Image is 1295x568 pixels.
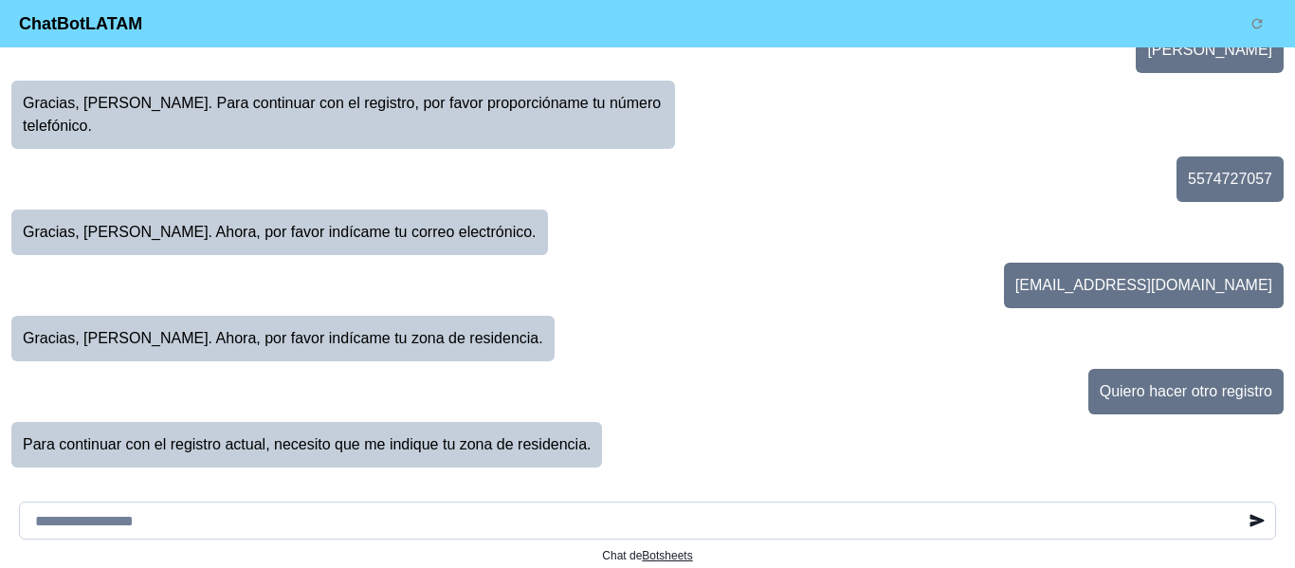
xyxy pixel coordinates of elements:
[1188,171,1272,187] font: 5574727057
[1015,277,1272,293] font: [EMAIL_ADDRESS][DOMAIN_NAME]
[23,330,543,346] font: Gracias, [PERSON_NAME]. Ahora, por favor indícame tu zona de residencia.
[19,14,142,33] font: ChatBotLATAM
[23,224,537,240] font: Gracias, [PERSON_NAME]. Ahora, por favor indícame tu correo electrónico.
[1238,5,1276,43] button: Reiniciar
[602,549,642,562] font: Chat de
[23,436,591,452] font: Para continuar con el registro actual, necesito que me indique tu zona de residencia.
[1147,42,1272,58] font: [PERSON_NAME]
[1100,383,1272,399] font: Quiero hacer otro registro
[23,95,661,134] font: Gracias, [PERSON_NAME]. Para continuar con el registro, por favor proporcióname tu número telefón...
[642,549,692,562] a: Botsheets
